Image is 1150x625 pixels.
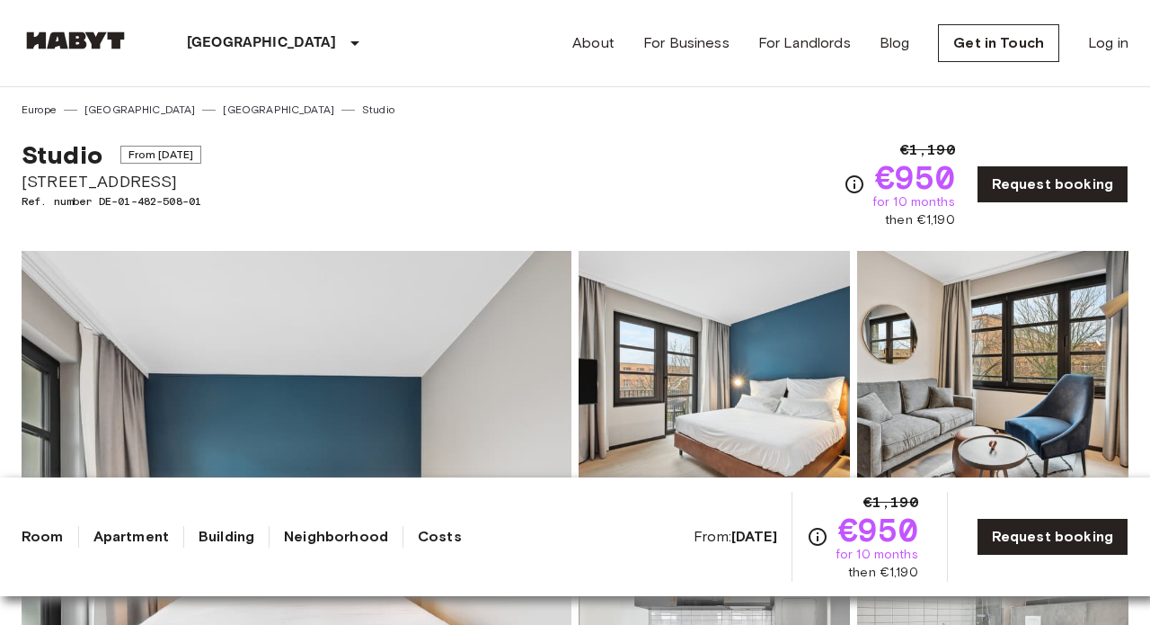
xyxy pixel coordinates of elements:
[880,32,910,54] a: Blog
[22,102,57,118] a: Europe
[93,526,169,548] a: Apartment
[807,526,828,548] svg: Check cost overview for full price breakdown. Please note that discounts apply to new joiners onl...
[579,251,850,487] img: Picture of unit DE-01-482-508-01
[977,165,1128,203] a: Request booking
[22,139,102,170] span: Studio
[885,211,955,229] span: then €1,190
[836,546,918,564] span: for 10 months
[838,513,918,546] span: €950
[731,528,777,545] b: [DATE]
[758,32,851,54] a: For Landlords
[22,193,201,210] span: Ref. number DE-01-482-508-01
[22,170,201,193] span: [STREET_ADDRESS]
[1088,32,1128,54] a: Log in
[938,24,1059,62] a: Get in Touch
[863,492,918,513] span: €1,190
[187,32,337,54] p: [GEOGRAPHIC_DATA]
[900,139,955,161] span: €1,190
[643,32,730,54] a: For Business
[199,526,254,548] a: Building
[977,518,1128,556] a: Request booking
[284,526,388,548] a: Neighborhood
[572,32,615,54] a: About
[844,174,865,195] svg: Check cost overview for full price breakdown. Please note that discounts apply to new joiners onl...
[223,102,334,118] a: [GEOGRAPHIC_DATA]
[22,31,129,49] img: Habyt
[362,102,394,118] a: Studio
[694,527,777,547] span: From:
[875,161,955,193] span: €950
[22,526,64,548] a: Room
[418,526,462,548] a: Costs
[857,251,1128,487] img: Picture of unit DE-01-482-508-01
[84,102,196,118] a: [GEOGRAPHIC_DATA]
[848,564,918,582] span: then €1,190
[872,193,955,211] span: for 10 months
[120,146,202,164] span: From [DATE]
